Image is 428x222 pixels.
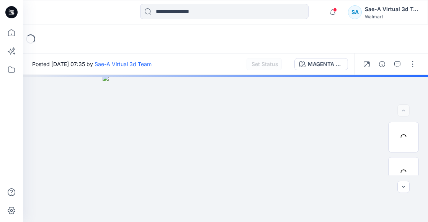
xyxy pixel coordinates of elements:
[103,75,348,222] img: eyJhbGciOiJIUzI1NiIsImtpZCI6IjAiLCJzbHQiOiJzZXMiLCJ0eXAiOiJKV1QifQ.eyJkYXRhIjp7InR5cGUiOiJzdG9yYW...
[308,60,343,68] div: MAGENTA JEWEL
[348,5,362,19] div: SA
[32,60,152,68] span: Posted [DATE] 07:35 by
[365,5,418,14] div: Sae-A Virtual 3d Team
[376,58,388,70] button: Details
[294,58,348,70] button: MAGENTA JEWEL
[365,14,418,19] div: Walmart
[95,61,152,67] a: Sae-A Virtual 3d Team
